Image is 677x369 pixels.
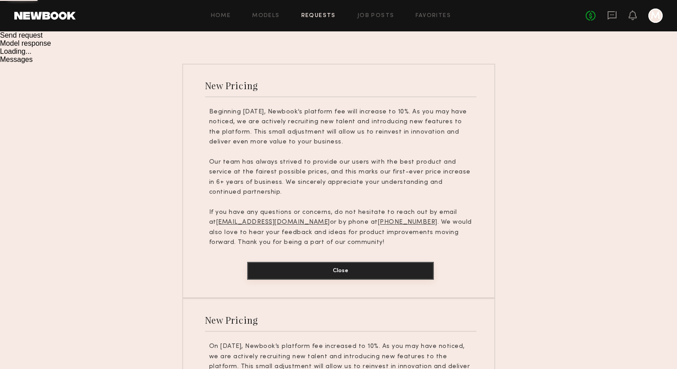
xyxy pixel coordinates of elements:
a: Home [211,13,231,19]
a: Models [252,13,279,19]
a: M [648,9,663,23]
u: [EMAIL_ADDRESS][DOMAIN_NAME] [216,219,330,225]
button: Close [247,262,434,280]
p: If you have any questions or concerns, do not hesitate to reach out by email at or by phone at . ... [209,208,472,248]
a: Job Posts [357,13,394,19]
p: Our team has always strived to provide our users with the best product and service at the fairest... [209,157,472,198]
u: [PHONE_NUMBER] [378,219,437,225]
a: Requests [301,13,336,19]
div: New Pricing [205,314,258,326]
p: Beginning [DATE], Newbook’s platform fee will increase to 10%. As you may have noticed, we are ac... [209,107,472,148]
a: Favorites [416,13,451,19]
div: New Pricing [205,79,258,91]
